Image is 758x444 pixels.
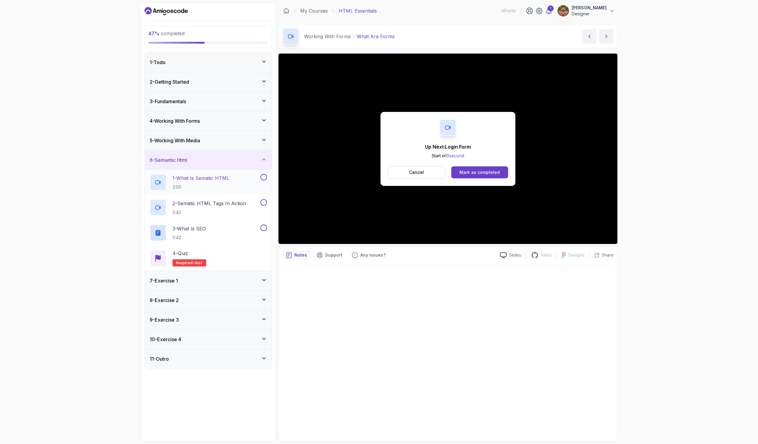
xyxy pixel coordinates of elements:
span: 10 second [445,153,464,158]
p: 4 - Quiz [172,250,188,257]
span: 47 % [148,30,160,36]
button: 10-Exercise 4 [145,330,272,349]
p: Working With Forms [304,33,351,40]
button: Share [589,252,614,258]
button: Mark as completed [451,166,508,178]
p: 3:42 [172,235,206,241]
p: 3 - What is SEO [172,225,206,232]
h3: 3 - Fundamentals [150,98,186,105]
button: 3-Fundamentals [145,92,272,111]
p: [PERSON_NAME] [572,5,607,11]
a: My Courses [300,7,328,14]
button: Feedback button [348,250,389,260]
p: 2:00 [172,184,229,190]
p: Designs [568,252,584,258]
p: Any issues? [360,252,386,258]
a: Dashboard [144,6,188,16]
button: 2-Getting Started [145,72,272,91]
h3: 7 - Exercise 1 [150,277,178,284]
button: 1-What Is Sematic HTML2:00 [150,174,267,191]
p: HTML Essentials [339,7,377,14]
button: previous content [582,29,597,44]
h3: 1 - Todo [150,59,166,66]
button: user profile image[PERSON_NAME]Designer [557,5,615,17]
button: 3-What is SEO3:42 [150,224,267,241]
span: completed [148,30,185,36]
button: 1-Todo [145,53,272,72]
p: 1 - What Is Sematic HTML [172,174,229,182]
p: Up Next: Login Form [425,143,471,150]
button: 4-QuizRequired-quiz [150,250,267,267]
h3: 11 - Outro [150,355,169,362]
p: Notes [294,252,307,258]
h3: 5 - Working With Media [150,137,200,144]
button: Support button [313,250,346,260]
p: What Are Forms [357,33,395,40]
button: next content [599,29,614,44]
button: 9-Exercise 3 [145,310,272,329]
p: Support [325,252,342,258]
p: Slides [509,252,521,258]
p: Repo [541,252,552,258]
p: 3:42 [172,209,246,215]
button: notes button [282,250,311,260]
p: Designer [572,11,607,17]
span: quiz [194,261,203,265]
div: Mark as completed [459,169,500,175]
iframe: 1 - What are Forms [278,54,617,244]
button: 8-Exercise 2 [145,291,272,310]
button: 7-Exercise 1 [145,271,272,290]
h3: 8 - Exercise 2 [150,297,179,304]
p: Cancel [409,169,424,175]
button: 5-Working With Media [145,131,272,150]
h3: 6 - Semantic Html [150,156,187,164]
h3: 9 - Exercise 3 [150,316,179,323]
div: 1 [548,5,554,11]
h3: 4 - Working With Forms [150,117,200,125]
a: Slides [495,252,526,258]
span: Required- [176,261,194,265]
button: 11-Outro [145,349,272,368]
button: Cancel [388,166,445,179]
h3: 2 - Getting Started [150,78,189,85]
p: 2 - Sematic HTML Tags In Action [172,200,246,207]
p: 4 Points [501,8,516,14]
button: 6-Semantic Html [145,150,272,170]
button: 2-Sematic HTML Tags In Action3:42 [150,199,267,216]
a: 1 [545,7,552,14]
p: Share [602,252,614,258]
p: Start in [425,153,471,159]
h3: 10 - Exercise 4 [150,336,181,343]
button: 4-Working With Forms [145,111,272,131]
img: user profile image [558,5,569,17]
a: Dashboard [283,8,289,14]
